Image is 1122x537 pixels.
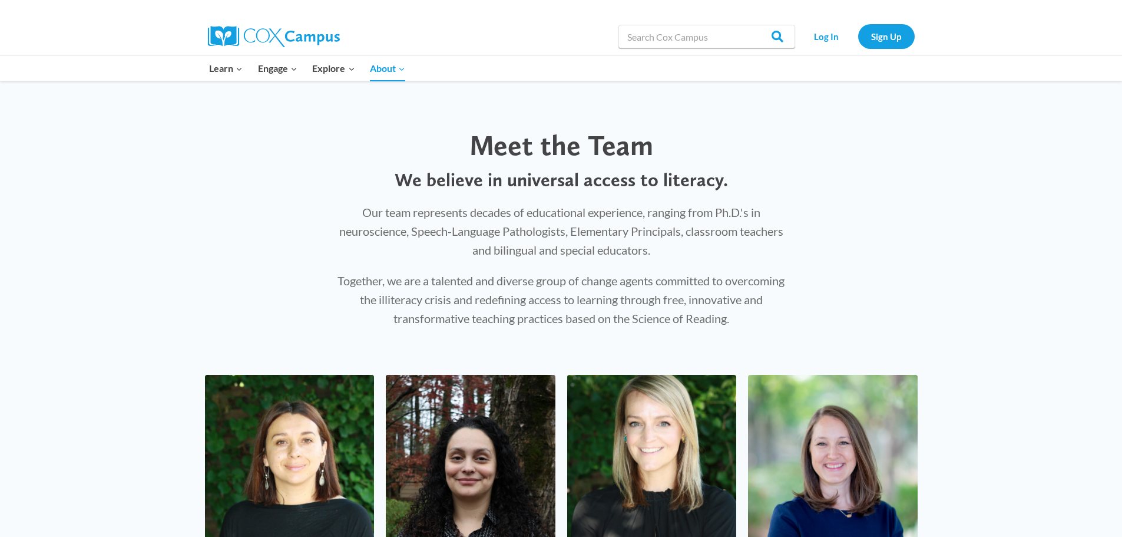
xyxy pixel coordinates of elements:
[202,56,413,81] nav: Primary Navigation
[333,169,789,191] p: We believe in universal access to literacy.
[370,61,405,76] span: About
[333,271,789,328] p: Together, we are a talented and diverse group of change agents committed to overcoming the illite...
[258,61,297,76] span: Engage
[801,24,915,48] nav: Secondary Navigation
[209,61,243,76] span: Learn
[333,203,789,259] p: Our team represents decades of educational experience, ranging from Ph.D.'s in neuroscience, Spee...
[801,24,852,48] a: Log In
[469,128,653,162] span: Meet the Team
[858,24,915,48] a: Sign Up
[208,26,340,47] img: Cox Campus
[312,61,355,76] span: Explore
[618,25,795,48] input: Search Cox Campus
